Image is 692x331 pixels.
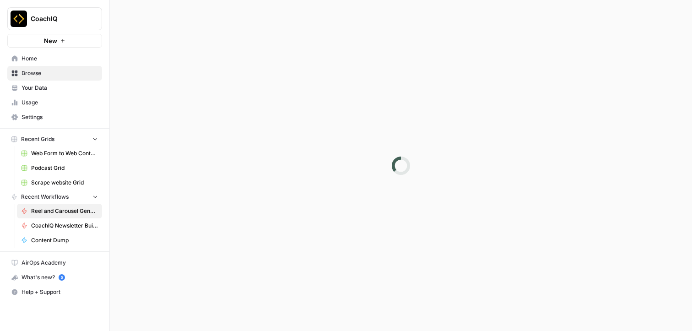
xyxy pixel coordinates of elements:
[22,98,98,107] span: Usage
[7,270,102,285] button: What's new? 5
[17,218,102,233] a: CoachIQ Newsletter Builder
[31,164,98,172] span: Podcast Grid
[22,84,98,92] span: Your Data
[31,222,98,230] span: CoachIQ Newsletter Builder
[31,207,98,215] span: Reel and Carousel Generator
[59,274,65,281] a: 5
[31,236,98,244] span: Content Dump
[7,7,102,30] button: Workspace: CoachIQ
[22,113,98,121] span: Settings
[8,271,102,284] div: What's new?
[7,110,102,125] a: Settings
[22,54,98,63] span: Home
[7,255,102,270] a: AirOps Academy
[7,34,102,48] button: New
[22,288,98,296] span: Help + Support
[17,204,102,218] a: Reel and Carousel Generator
[7,51,102,66] a: Home
[31,179,98,187] span: Scrape website Grid
[7,190,102,204] button: Recent Workflows
[17,233,102,248] a: Content Dump
[7,132,102,146] button: Recent Grids
[21,193,69,201] span: Recent Workflows
[22,69,98,77] span: Browse
[17,146,102,161] a: Web Form to Web Content Grid
[60,275,63,280] text: 5
[31,149,98,157] span: Web Form to Web Content Grid
[17,161,102,175] a: Podcast Grid
[7,285,102,299] button: Help + Support
[7,95,102,110] a: Usage
[11,11,27,27] img: CoachIQ Logo
[7,81,102,95] a: Your Data
[21,135,54,143] span: Recent Grids
[7,66,102,81] a: Browse
[17,175,102,190] a: Scrape website Grid
[31,14,86,23] span: CoachIQ
[44,36,57,45] span: New
[22,259,98,267] span: AirOps Academy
